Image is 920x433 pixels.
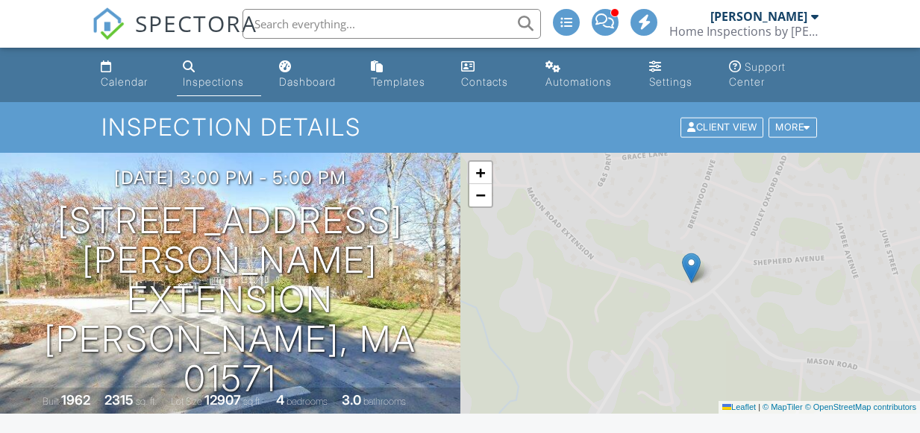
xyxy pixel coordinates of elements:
[758,402,760,411] span: |
[92,20,257,51] a: SPECTORA
[763,402,803,411] a: © MapTiler
[475,163,485,182] span: +
[95,54,164,96] a: Calendar
[273,54,353,96] a: Dashboard
[279,75,336,88] div: Dashboard
[461,75,508,88] div: Contacts
[682,253,701,283] img: Marker
[722,402,756,411] a: Leaflet
[455,54,528,96] a: Contacts
[475,186,485,204] span: −
[371,75,425,88] div: Templates
[276,392,284,408] div: 4
[287,396,328,407] span: bedrooms
[643,54,710,96] a: Settings
[171,396,202,407] span: Lot Size
[365,54,443,96] a: Templates
[136,396,157,407] span: sq. ft.
[649,75,692,88] div: Settings
[342,392,361,408] div: 3.0
[680,118,763,138] div: Client View
[104,392,134,408] div: 2315
[679,121,767,132] a: Client View
[469,162,492,184] a: Zoom in
[183,75,244,88] div: Inspections
[729,60,786,88] div: Support Center
[710,9,807,24] div: [PERSON_NAME]
[539,54,632,96] a: Automations (Advanced)
[363,396,406,407] span: bathrooms
[545,75,612,88] div: Automations
[177,54,261,96] a: Inspections
[101,75,148,88] div: Calendar
[669,24,819,39] div: Home Inspections by Bob Geddes
[92,7,125,40] img: The Best Home Inspection Software - Spectora
[805,402,916,411] a: © OpenStreetMap contributors
[469,184,492,206] a: Zoom out
[243,396,262,407] span: sq.ft.
[24,201,436,398] h1: [STREET_ADDRESS][PERSON_NAME] Extension [PERSON_NAME], MA 01571
[242,9,541,39] input: Search everything...
[61,392,90,408] div: 1962
[101,114,819,140] h1: Inspection Details
[114,168,346,188] h3: [DATE] 3:00 pm - 5:00 pm
[43,396,59,407] span: Built
[723,54,825,96] a: Support Center
[204,392,241,408] div: 12907
[135,7,257,39] span: SPECTORA
[769,118,817,138] div: More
